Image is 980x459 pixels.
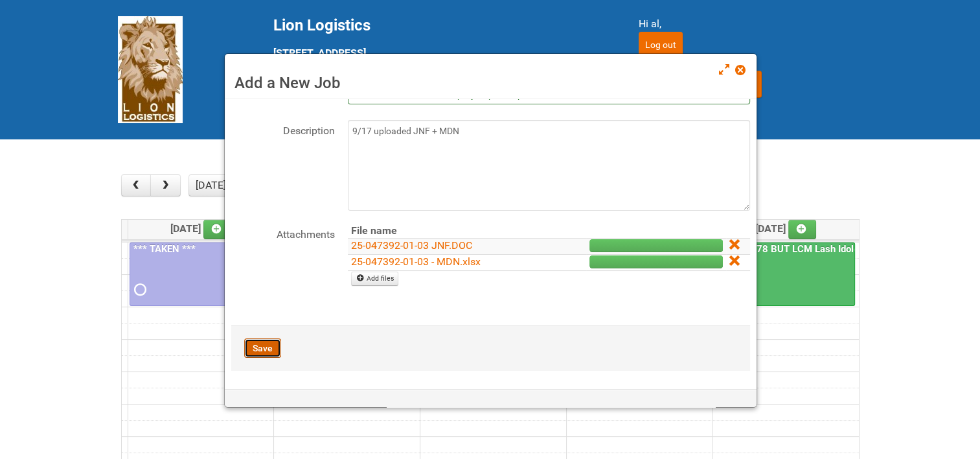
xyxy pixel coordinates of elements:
[188,174,233,196] button: [DATE]
[788,220,817,239] a: Add an event
[203,220,232,239] a: Add an event
[351,255,481,268] a: 25-047392-01-03 - MDN.xlsx
[351,272,398,286] a: Add files
[118,16,183,123] img: Lion Logistics
[273,16,370,34] span: Lion Logistics
[118,63,183,75] a: Lion Logistics
[714,242,855,307] a: 25-058978 BUT LCM Lash Idole US / Retest
[273,16,606,108] div: [STREET_ADDRESS] [GEOGRAPHIC_DATA] tel: [PHONE_NUMBER]
[639,16,863,32] div: Hi al,
[348,224,536,239] th: File name
[639,32,683,58] input: Log out
[231,224,335,242] label: Attachments
[234,73,747,93] h3: Add a New Job
[134,285,143,294] span: Requested
[755,222,817,235] span: [DATE]
[244,338,281,358] button: Save
[231,120,335,139] label: Description
[170,222,232,235] span: [DATE]
[351,239,472,252] a: 25-047392-01-03 JNF.DOC
[715,243,914,255] a: 25-058978 BUT LCM Lash Idole US / Retest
